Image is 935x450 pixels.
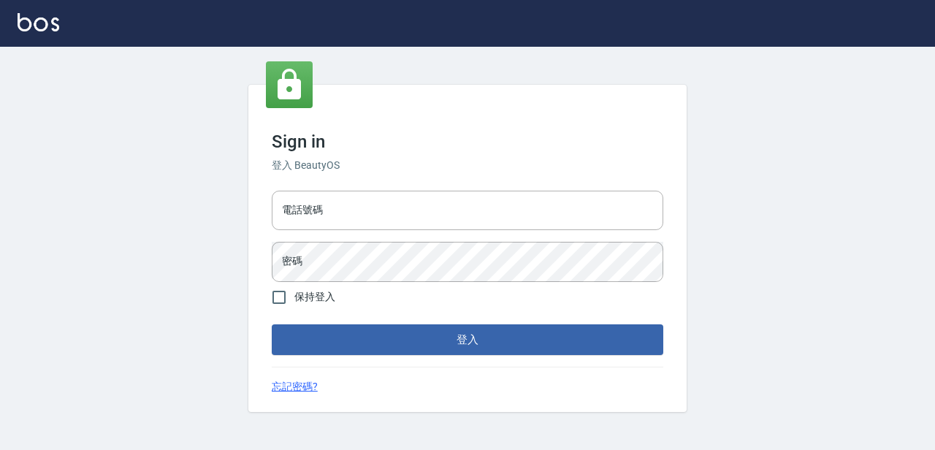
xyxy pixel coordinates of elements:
[18,13,59,31] img: Logo
[272,158,663,173] h6: 登入 BeautyOS
[272,131,663,152] h3: Sign in
[294,289,335,305] span: 保持登入
[272,324,663,355] button: 登入
[272,379,318,394] a: 忘記密碼?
